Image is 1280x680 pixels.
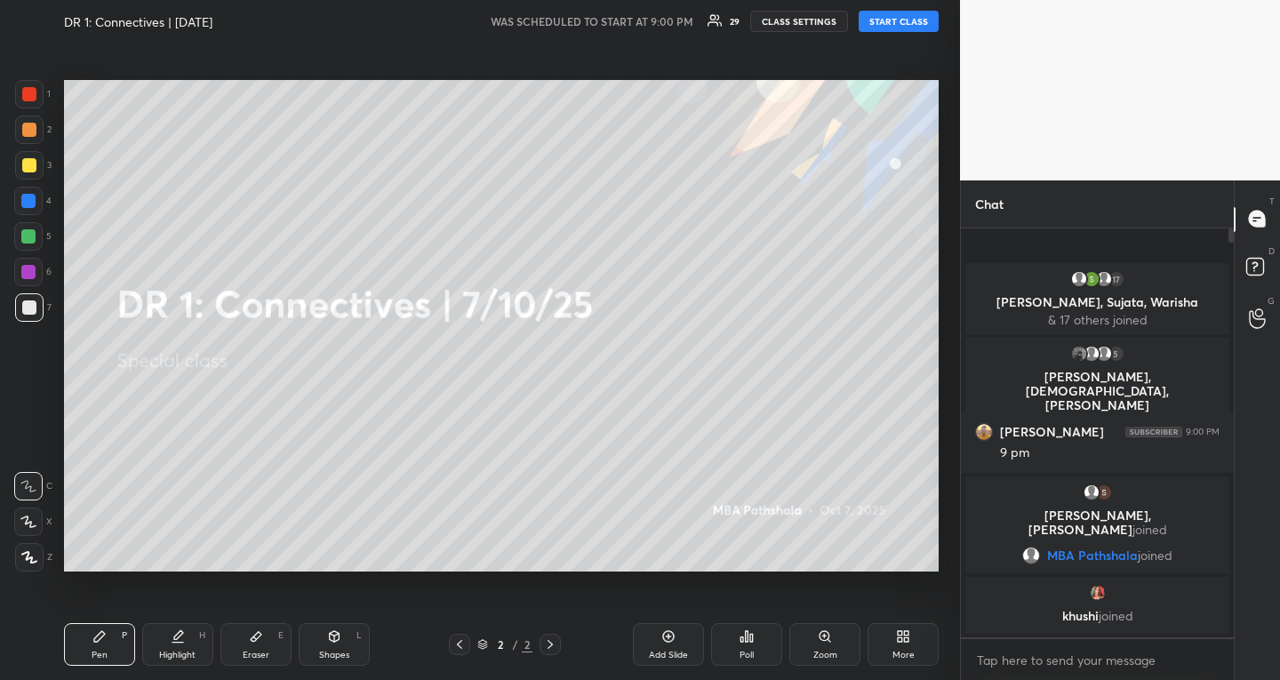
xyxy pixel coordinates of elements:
div: 17 [1108,270,1125,288]
p: [PERSON_NAME], [DEMOGRAPHIC_DATA], [PERSON_NAME] [976,370,1219,412]
div: 5 [1108,345,1125,363]
span: MBA Pathshala [1047,548,1138,563]
div: Poll [740,651,754,660]
div: Eraser [243,651,269,660]
p: [PERSON_NAME], [PERSON_NAME] [976,508,1219,537]
div: 1 [15,80,51,108]
img: 4P8fHbbgJtejmAAAAAElFTkSuQmCC [1125,427,1182,437]
div: 3 [15,151,52,180]
img: thumbnail.jpg [1083,270,1100,288]
img: thumbnail.jpg [1089,584,1107,602]
img: thumbnail.jpg [976,424,992,440]
div: 4 [14,187,52,215]
div: 9:00 PM [1186,427,1220,437]
button: START CLASS [859,11,939,32]
p: T [1269,195,1275,208]
span: joined [1099,607,1133,624]
div: L [356,631,362,640]
div: P [122,631,127,640]
div: Z [15,543,52,572]
div: Shapes [319,651,349,660]
div: Highlight [159,651,196,660]
div: Pen [92,651,108,660]
img: default.png [1083,345,1100,363]
div: 2 [492,639,509,650]
p: [PERSON_NAME], Sujata, Warisha [976,295,1219,309]
div: 2 [15,116,52,144]
div: 5 [14,222,52,251]
div: 7 [15,293,52,322]
button: CLASS SETTINGS [750,11,848,32]
h6: [PERSON_NAME] [1000,424,1104,440]
div: 6 [14,258,52,286]
p: D [1268,244,1275,258]
p: Chat [961,180,1018,228]
img: default.png [1095,270,1113,288]
div: C [14,472,52,500]
div: H [199,631,205,640]
div: Add Slide [649,651,688,660]
img: default.png [1095,345,1113,363]
img: default.png [1083,484,1100,501]
div: X [14,508,52,536]
div: E [278,631,284,640]
h5: WAS SCHEDULED TO START AT 9:00 PM [491,13,693,29]
img: default.png [1022,547,1040,564]
div: More [892,651,915,660]
img: thumbnail.jpg [1095,484,1113,501]
span: joined [1138,548,1172,563]
img: thumbnail.jpg [1070,345,1088,363]
div: / [513,639,518,650]
p: G [1268,294,1275,308]
div: 9 pm [1000,444,1220,462]
p: khushi [976,609,1219,623]
p: & 17 others joined [976,313,1219,327]
div: 29 [730,17,740,26]
span: joined [1132,521,1167,538]
div: grid [961,260,1234,638]
div: 2 [522,636,532,652]
h4: DR 1: Connectives | [DATE] [64,13,212,30]
div: Zoom [813,651,837,660]
img: default.png [1070,270,1088,288]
